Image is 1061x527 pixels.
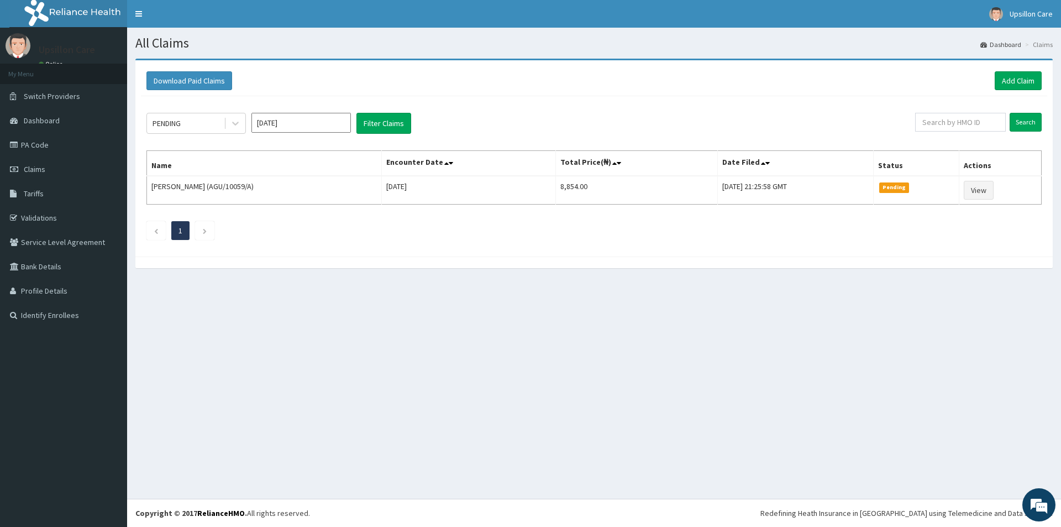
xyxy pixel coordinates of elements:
a: Dashboard [980,40,1021,49]
input: Search by HMO ID [915,113,1006,132]
input: Search [1010,113,1042,132]
a: Next page [202,226,207,236]
a: RelianceHMO [197,508,245,518]
span: Tariffs [24,189,44,199]
div: Redefining Heath Insurance in [GEOGRAPHIC_DATA] using Telemedicine and Data Science! [760,508,1053,519]
span: Switch Providers [24,91,80,101]
td: [DATE] [381,176,556,205]
span: Dashboard [24,116,60,126]
th: Total Price(₦) [556,151,717,176]
a: Previous page [154,226,159,236]
a: Online [39,60,65,68]
th: Actions [959,151,1041,176]
input: Select Month and Year [251,113,351,133]
th: Encounter Date [381,151,556,176]
span: Claims [24,164,45,174]
button: Download Paid Claims [146,71,232,90]
a: Page 1 is your current page [178,226,182,236]
li: Claims [1022,40,1053,49]
th: Date Filed [717,151,873,176]
footer: All rights reserved. [127,499,1061,527]
td: [DATE] 21:25:58 GMT [717,176,873,205]
td: [PERSON_NAME] (AGU/10059/A) [147,176,382,205]
img: User Image [6,33,30,58]
strong: Copyright © 2017 . [135,508,247,518]
td: 8,854.00 [556,176,717,205]
th: Status [873,151,959,176]
h1: All Claims [135,36,1053,50]
span: Upsillon Care [1010,9,1053,19]
a: Add Claim [995,71,1042,90]
div: PENDING [153,118,181,129]
th: Name [147,151,382,176]
span: Pending [879,182,910,192]
button: Filter Claims [356,113,411,134]
p: Upsillon Care [39,45,95,55]
img: User Image [989,7,1003,21]
a: View [964,181,994,200]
